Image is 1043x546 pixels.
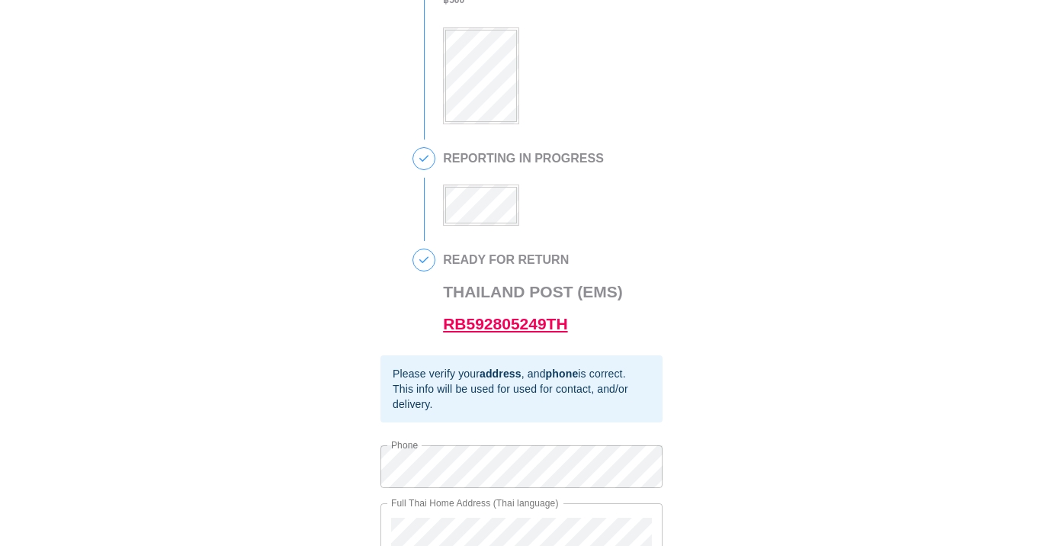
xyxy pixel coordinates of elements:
[443,276,623,340] h3: Thailand Post (EMS)
[546,368,579,380] b: phone
[480,368,521,380] b: address
[443,152,604,165] h2: REPORTING IN PROGRESS
[413,249,435,271] span: 4
[413,148,435,169] span: 3
[443,315,567,332] a: RB592805249TH
[393,381,650,412] div: This info will be used for used for contact, and/or delivery.
[393,366,650,381] div: Please verify your , and is correct.
[443,253,623,267] h2: READY FOR RETURN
